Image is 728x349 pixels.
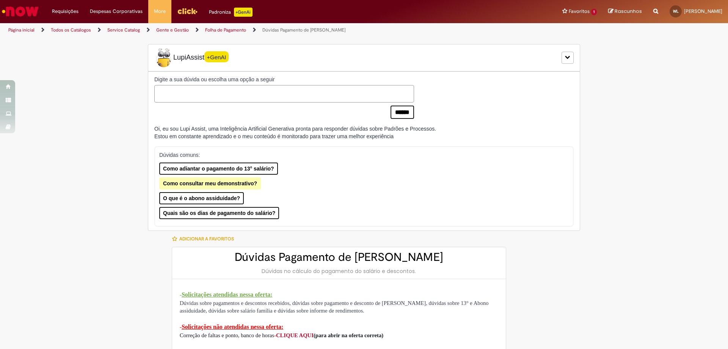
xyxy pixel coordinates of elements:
[148,44,580,71] div: LupiLupiAssist+GenAI
[52,8,78,15] span: Requisições
[673,9,679,14] span: WL
[180,251,498,264] h2: Dúvidas Pagamento de [PERSON_NAME]
[156,27,189,33] a: Gente e Gestão
[159,192,244,204] button: O que é o abono assiduidade?
[180,267,498,275] div: Dúvidas no cálculo do pagamento do salário e descontos.
[159,207,279,219] button: Quais são os dias de pagamento do salário?
[569,8,590,15] span: Favoritos
[180,332,274,338] span: Correção de faltas e ponto, banco de horas
[154,76,414,83] label: Digite a sua dúvida ou escolha uma opção a seguir
[180,299,498,315] p: Dúvidas sobre pagamentos e descontos recebidos, dúvidas sobre pagamento e desconto de [PERSON_NAM...
[51,27,91,33] a: Todos os Catálogos
[159,151,559,159] p: Dúvidas comuns:
[205,27,246,33] a: Folha de Pagamento
[107,27,140,33] a: Service Catalog
[154,48,173,67] img: Lupi
[182,291,273,298] span: Solicitações atendidas nessa oferta:
[234,8,253,17] p: +GenAi
[172,231,238,247] button: Adicionar a Favoritos
[182,324,283,330] span: Solicitações não atendidas nessa oferta:
[180,324,182,330] span: -
[154,125,436,140] div: Oi, eu sou Lupi Assist, uma Inteligência Artificial Generativa pronta para responder dúvidas sobr...
[262,27,345,33] a: Dúvidas Pagamento de [PERSON_NAME]
[1,4,40,19] img: ServiceNow
[204,51,229,62] span: +GenAI
[209,8,253,17] div: Padroniza
[6,23,480,37] ul: Trilhas de página
[608,8,642,15] a: Rascunhos
[615,8,642,15] span: Rascunhos
[684,8,722,14] span: [PERSON_NAME]
[90,8,143,15] span: Despesas Corporativas
[177,5,198,17] img: click_logo_yellow_360x200.png
[274,332,276,338] span: -
[276,332,314,338] a: CLIQUE AQUI
[159,177,261,190] button: Como consultar meu demonstrativo?
[314,332,383,338] span: (para abrir na oferta correta)
[179,236,234,242] span: Adicionar a Favoritos
[154,8,166,15] span: More
[180,292,182,298] span: -
[159,163,278,175] button: Como adiantar o pagamento do 13° salário?
[591,9,597,15] span: 1
[154,48,229,67] span: LupiAssist
[8,27,35,33] a: Página inicial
